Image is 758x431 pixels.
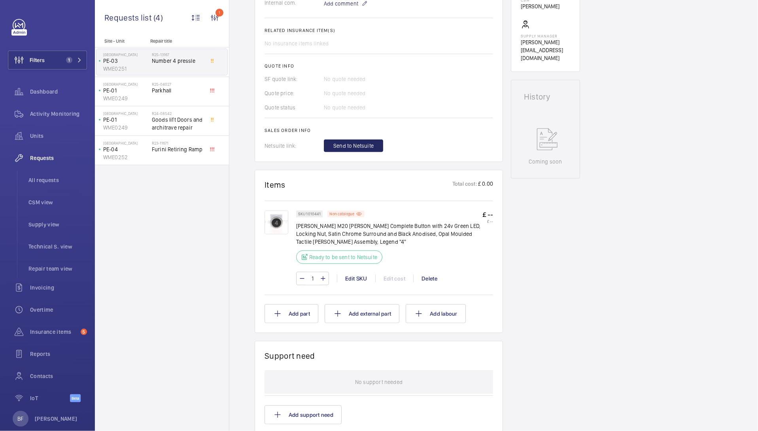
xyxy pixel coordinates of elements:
p: PE-03 [103,57,149,65]
p: SKU 1010441 [298,213,321,215]
p: Coming soon [529,158,562,166]
button: Add support need [265,405,342,424]
p: Ready to be sent to Netsuite [309,253,377,261]
p: WME0252 [103,153,149,161]
p: £ 0.00 [477,180,493,190]
p: PE-01 [103,87,149,94]
span: Reports [30,350,87,358]
span: Units [30,132,87,140]
span: CSM view [28,198,87,206]
h2: R25-13167 [152,52,204,57]
button: Filters1 [8,51,87,70]
span: Requests list [104,13,153,23]
p: [PERSON_NAME][EMAIL_ADDRESS][DOMAIN_NAME] [521,38,570,62]
span: Overtime [30,306,87,314]
span: Technical S. view [28,243,87,250]
div: Edit SKU [337,275,375,282]
span: Number 4 pressle [152,57,204,65]
span: Invoicing [30,284,87,292]
p: [GEOGRAPHIC_DATA] [103,82,149,87]
h1: History [524,93,567,101]
span: All requests [28,176,87,184]
h2: R25-04027 [152,82,204,87]
h2: Related insurance item(s) [265,28,493,33]
h2: R23-11671 [152,141,204,145]
h2: Quote info [265,63,493,69]
p: Non catalogue [329,213,354,215]
p: [GEOGRAPHIC_DATA] [103,111,149,116]
span: Send to Netsuite [333,142,374,150]
p: PE-04 [103,145,149,153]
p: WME0249 [103,94,149,102]
p: Total cost: [452,180,477,190]
img: i3jetzAUCRXO9vUyJD6i7nV8bL1HZ6p6mGS9fpFAnBMMsCfu.png [265,211,288,234]
button: Add labour [406,304,466,323]
span: Goods lift Doors and architrave repair [152,116,204,132]
p: BF [17,415,23,423]
h1: Items [265,180,285,190]
p: Repair title [150,38,202,44]
span: Requests [30,154,87,162]
span: Activity Monitoring [30,110,87,118]
p: No support needed [355,370,403,394]
span: Insurance items [30,328,78,336]
button: Add part [265,304,318,323]
span: 1 [66,57,72,63]
h2: R24-08542 [152,111,204,116]
span: Dashboard [30,88,87,96]
p: £ -- [482,219,493,224]
p: [GEOGRAPHIC_DATA] [103,141,149,145]
span: IoT [30,394,70,402]
p: [GEOGRAPHIC_DATA] [103,52,149,57]
span: Repair team view [28,265,87,273]
span: Contacts [30,372,87,380]
span: Beta [70,394,81,402]
p: WME0249 [103,124,149,132]
span: Supply view [28,220,87,228]
p: £ -- [482,211,493,219]
span: Parkhall [152,87,204,94]
p: WME0251 [103,65,149,73]
h1: Support need [265,351,315,361]
p: [PERSON_NAME] [35,415,78,423]
button: Send to Netsuite [324,139,383,152]
span: 5 [81,329,87,335]
div: Delete [413,275,445,282]
p: Supply manager [521,34,570,38]
p: [PERSON_NAME] M20 [PERSON_NAME] Complete Button with 24v Green LED, Locking Nut, Satin Chrome Sur... [296,222,482,246]
p: Site - Unit [95,38,147,44]
p: [PERSON_NAME] [521,2,560,10]
p: PE-01 [103,116,149,124]
span: Filters [30,56,45,64]
button: Add external part [325,304,399,323]
span: Furini Retiring Ramp [152,145,204,153]
h2: Sales order info [265,128,493,133]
